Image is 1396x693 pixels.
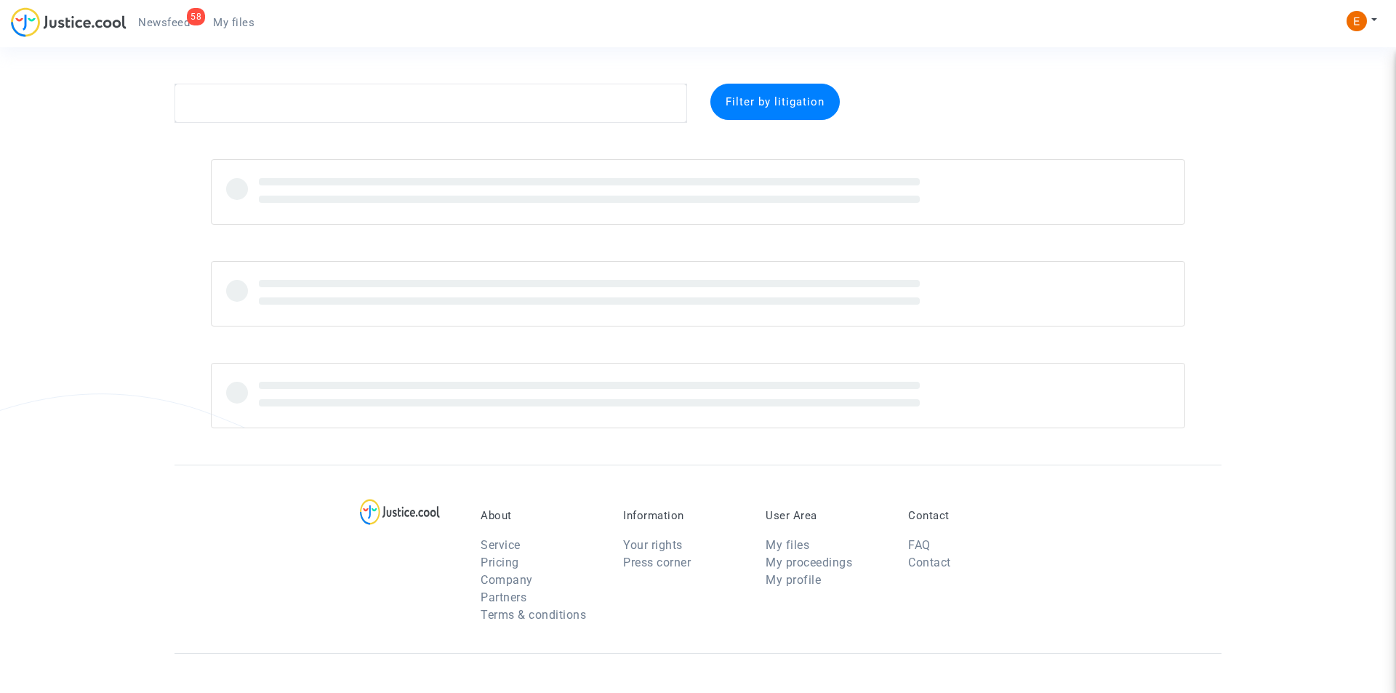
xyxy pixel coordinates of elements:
[908,538,931,552] a: FAQ
[1347,11,1367,31] img: ACg8ocIeiFvHKe4dA5oeRFd_CiCnuxWUEc1A2wYhRJE3TTWt=s96-c
[138,16,190,29] span: Newsfeed
[127,12,201,33] a: 58Newsfeed
[766,573,821,587] a: My profile
[481,590,526,604] a: Partners
[481,509,601,522] p: About
[213,16,254,29] span: My files
[726,95,825,108] span: Filter by litigation
[481,538,521,552] a: Service
[187,8,205,25] div: 58
[766,538,809,552] a: My files
[908,509,1029,522] p: Contact
[766,509,886,522] p: User Area
[481,573,533,587] a: Company
[360,499,441,525] img: logo-lg.svg
[201,12,266,33] a: My files
[11,7,127,37] img: jc-logo.svg
[766,556,852,569] a: My proceedings
[623,509,744,522] p: Information
[623,538,683,552] a: Your rights
[481,608,586,622] a: Terms & conditions
[623,556,691,569] a: Press corner
[481,556,519,569] a: Pricing
[908,556,951,569] a: Contact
